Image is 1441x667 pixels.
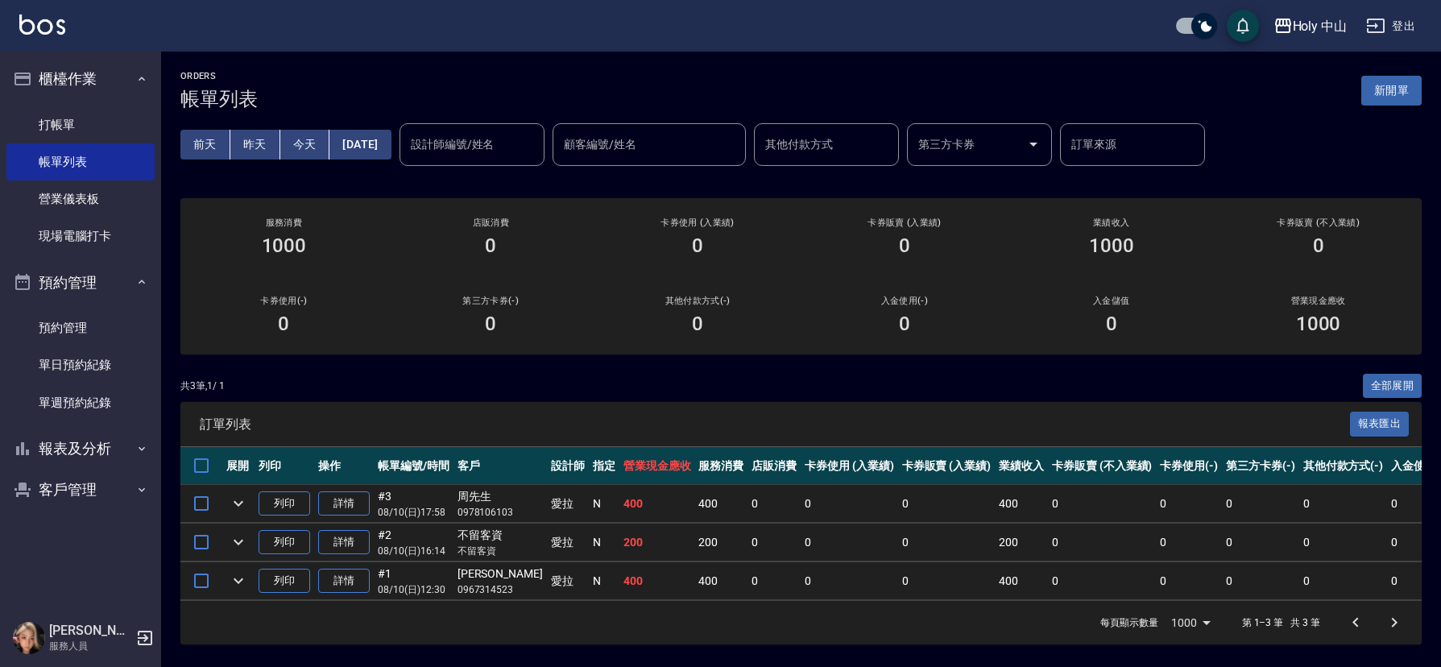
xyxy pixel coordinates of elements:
h3: 服務消費 [200,217,368,228]
button: Open [1021,131,1046,157]
th: 卡券使用 (入業績) [801,447,898,485]
h2: 業績收入 [1027,217,1195,228]
th: 列印 [255,447,314,485]
button: 報表及分析 [6,428,155,470]
td: 愛拉 [547,485,589,523]
button: 預約管理 [6,262,155,304]
td: 200 [694,524,747,561]
td: 400 [995,485,1048,523]
p: 08/10 (日) 17:58 [378,505,449,520]
th: 指定 [589,447,619,485]
td: 0 [1222,524,1299,561]
td: 0 [1156,562,1222,600]
th: 操作 [314,447,374,485]
p: 共 3 筆, 1 / 1 [180,379,225,393]
td: 400 [619,485,695,523]
td: 0 [1048,524,1156,561]
h2: 卡券販賣 (入業績) [820,217,988,228]
button: save [1227,10,1259,42]
td: #1 [374,562,453,600]
a: 報表匯出 [1350,416,1410,431]
a: 詳情 [318,569,370,594]
td: #3 [374,485,453,523]
th: 店販消費 [747,447,801,485]
td: 400 [694,562,747,600]
p: 0967314523 [458,582,543,597]
td: 0 [1222,485,1299,523]
td: 0 [1299,485,1388,523]
td: 200 [619,524,695,561]
button: 昨天 [230,130,280,159]
td: 愛拉 [547,562,589,600]
div: Holy 中山 [1293,16,1348,36]
a: 現場電腦打卡 [6,217,155,255]
td: 0 [898,562,996,600]
td: 400 [619,562,695,600]
td: N [589,524,619,561]
th: 卡券使用(-) [1156,447,1222,485]
h3: 0 [485,234,496,257]
a: 打帳單 [6,106,155,143]
td: 0 [747,524,801,561]
h2: 卡券使用(-) [200,296,368,306]
th: 帳單編號/時間 [374,447,453,485]
button: Holy 中山 [1267,10,1354,43]
h2: 營業現金應收 [1234,296,1402,306]
h2: 店販消費 [407,217,575,228]
a: 預約管理 [6,309,155,346]
td: 0 [747,485,801,523]
p: 08/10 (日) 12:30 [378,582,449,597]
p: 08/10 (日) 16:14 [378,544,449,558]
td: 0 [1048,485,1156,523]
h2: 其他付款方式(-) [614,296,782,306]
th: 其他付款方式(-) [1299,447,1388,485]
div: 不留客資 [458,527,543,544]
td: 0 [801,485,898,523]
th: 服務消費 [694,447,747,485]
a: 單日預約紀錄 [6,346,155,383]
button: 列印 [259,491,310,516]
button: expand row [226,491,251,516]
button: 客戶管理 [6,469,155,511]
h3: 1000 [262,234,307,257]
h3: 0 [692,313,703,335]
h3: 0 [278,313,289,335]
a: 營業儀表板 [6,180,155,217]
td: 愛拉 [547,524,589,561]
h3: 帳單列表 [180,88,258,110]
button: expand row [226,569,251,593]
button: 列印 [259,530,310,555]
td: 0 [1299,524,1388,561]
button: 櫃檯作業 [6,58,155,100]
h3: 0 [1106,313,1117,335]
h2: 卡券販賣 (不入業績) [1234,217,1402,228]
a: 帳單列表 [6,143,155,180]
th: 卡券販賣 (不入業績) [1048,447,1156,485]
td: 400 [995,562,1048,600]
h3: 0 [485,313,496,335]
p: 服務人員 [49,639,131,653]
h2: 入金使用(-) [820,296,988,306]
td: N [589,562,619,600]
h3: 0 [899,234,910,257]
img: Person [13,622,45,654]
td: 400 [694,485,747,523]
a: 詳情 [318,491,370,516]
h5: [PERSON_NAME] [49,623,131,639]
td: 0 [898,485,996,523]
h3: 0 [899,313,910,335]
p: 不留客資 [458,544,543,558]
td: N [589,485,619,523]
p: 每頁顯示數量 [1100,615,1158,630]
a: 單週預約紀錄 [6,384,155,421]
h2: 入金儲值 [1027,296,1195,306]
img: Logo [19,14,65,35]
td: 0 [801,524,898,561]
a: 詳情 [318,530,370,555]
th: 第三方卡券(-) [1222,447,1299,485]
h2: 卡券使用 (入業績) [614,217,782,228]
button: 今天 [280,130,330,159]
button: 登出 [1360,11,1422,41]
a: 新開單 [1361,82,1422,97]
td: 0 [1299,562,1388,600]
